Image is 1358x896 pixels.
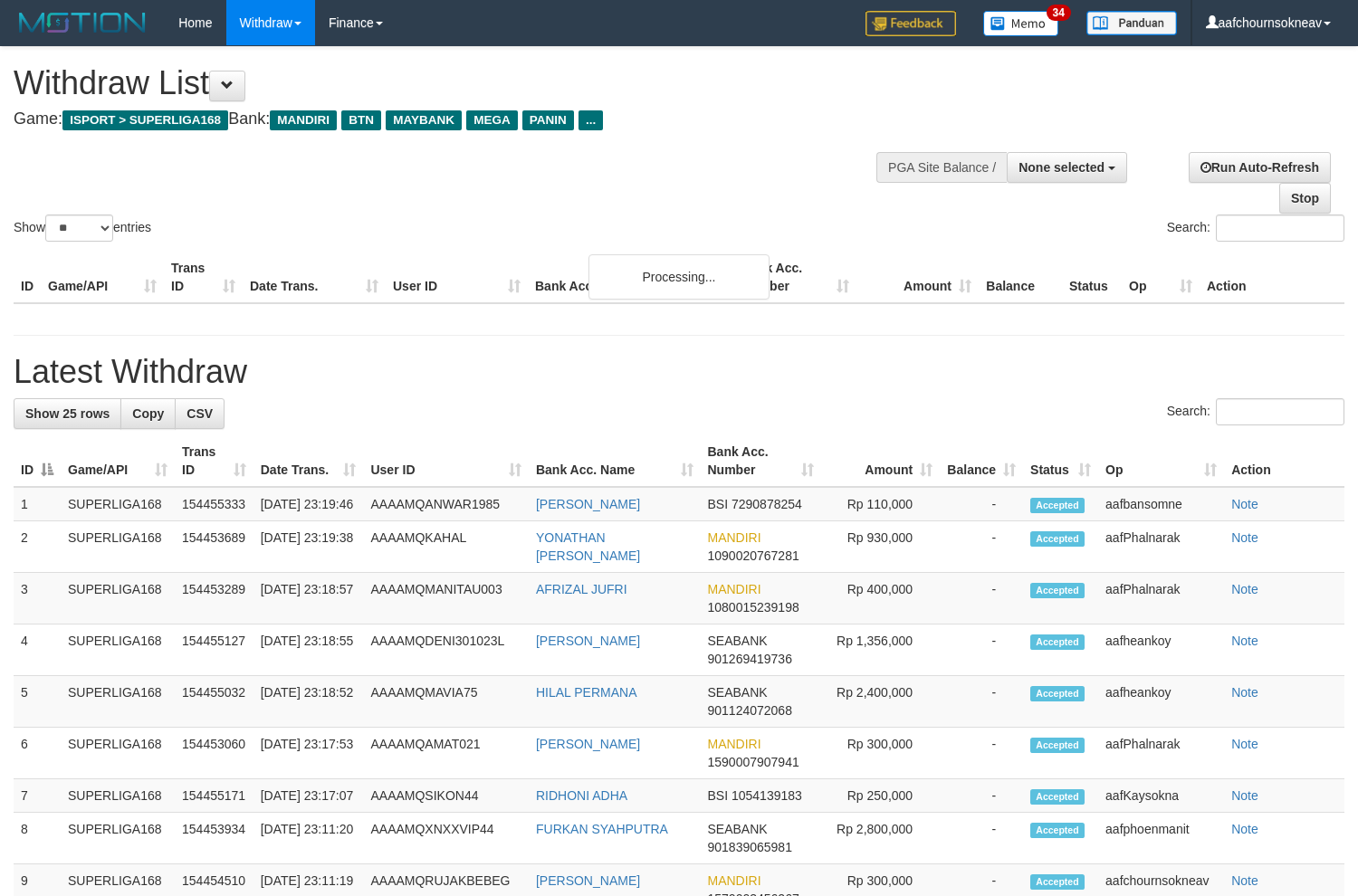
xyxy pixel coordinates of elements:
th: Bank Acc. Name: activate to sort column ascending [529,435,701,487]
a: Note [1231,737,1258,751]
td: aafheankoy [1098,676,1224,728]
th: Status [1062,252,1122,303]
td: 2 [14,521,61,573]
td: SUPERLIGA168 [61,728,175,779]
button: None selected [1007,152,1127,183]
img: MOTION_logo.png [14,9,151,36]
span: SEABANK [708,822,768,836]
img: panduan.png [1086,11,1177,35]
a: Note [1231,873,1258,888]
td: [DATE] 23:17:07 [253,779,364,813]
th: Bank Acc. Number [734,252,856,303]
a: Run Auto-Refresh [1189,152,1331,183]
td: Rp 400,000 [821,573,940,624]
td: 5 [14,676,61,728]
a: HILAL PERMANA [536,685,637,700]
td: SUPERLIGA168 [61,573,175,624]
span: MANDIRI [270,110,337,130]
a: Stop [1279,183,1331,214]
input: Search: [1216,214,1344,242]
span: Accepted [1030,738,1085,753]
td: AAAAMQMAVIA75 [363,676,529,728]
span: ISPORT > SUPERLIGA168 [62,110,228,130]
td: [DATE] 23:18:55 [253,624,364,676]
td: - [940,521,1023,573]
span: Copy 7290878254 to clipboard [732,497,802,511]
span: MEGA [466,110,518,130]
td: Rp 1,356,000 [821,624,940,676]
th: User ID [386,252,528,303]
a: [PERSON_NAME] [536,737,640,751]
th: Status: activate to sort column ascending [1023,435,1098,487]
td: 1 [14,487,61,521]
td: - [940,487,1023,521]
span: Accepted [1030,498,1085,513]
td: Rp 2,400,000 [821,676,940,728]
span: MAYBANK [386,110,462,130]
td: SUPERLIGA168 [61,521,175,573]
td: - [940,813,1023,864]
span: SEABANK [708,685,768,700]
td: [DATE] 23:19:38 [253,521,364,573]
a: Note [1231,582,1258,596]
span: Copy 901124072068 to clipboard [708,703,792,718]
span: Accepted [1030,686,1085,701]
th: Amount [856,252,979,303]
span: ... [579,110,603,130]
a: Note [1231,497,1258,511]
td: SUPERLIGA168 [61,813,175,864]
td: 154453060 [175,728,253,779]
a: [PERSON_NAME] [536,634,640,648]
th: Action [1224,435,1344,487]
a: CSV [175,398,225,429]
td: 154453934 [175,813,253,864]
span: MANDIRI [708,530,761,545]
th: Amount: activate to sort column ascending [821,435,940,487]
span: SEABANK [708,634,768,648]
span: Copy 901269419736 to clipboard [708,652,792,666]
td: Rp 2,800,000 [821,813,940,864]
th: Game/API: activate to sort column ascending [61,435,175,487]
td: aafPhalnarak [1098,728,1224,779]
td: Rp 250,000 [821,779,940,813]
td: 154455032 [175,676,253,728]
td: 7 [14,779,61,813]
td: aafPhalnarak [1098,573,1224,624]
td: aafbansomne [1098,487,1224,521]
td: aafKaysokna [1098,779,1224,813]
td: Rp 930,000 [821,521,940,573]
th: Op: activate to sort column ascending [1098,435,1224,487]
td: - [940,779,1023,813]
a: Note [1231,788,1258,803]
th: ID: activate to sort column descending [14,435,61,487]
span: Copy 1590007907941 to clipboard [708,755,799,769]
span: Accepted [1030,789,1085,805]
td: 8 [14,813,61,864]
span: MANDIRI [708,873,761,888]
td: Rp 110,000 [821,487,940,521]
span: MANDIRI [708,737,761,751]
td: aafheankoy [1098,624,1224,676]
h4: Game: Bank: [14,110,887,129]
span: None selected [1018,160,1105,175]
span: Copy 1054139183 to clipboard [732,788,802,803]
th: Date Trans.: activate to sort column ascending [253,435,364,487]
span: Accepted [1030,823,1085,838]
a: Copy [120,398,176,429]
td: [DATE] 23:19:46 [253,487,364,521]
th: Trans ID [164,252,243,303]
a: [PERSON_NAME] [536,873,640,888]
a: [PERSON_NAME] [536,497,640,511]
td: AAAAMQSIKON44 [363,779,529,813]
th: Balance: activate to sort column ascending [940,435,1023,487]
td: AAAAMQKAHAL [363,521,529,573]
td: SUPERLIGA168 [61,487,175,521]
span: Copy [132,406,164,421]
td: AAAAMQXNXXVIP44 [363,813,529,864]
td: aafPhalnarak [1098,521,1224,573]
span: MANDIRI [708,582,761,596]
img: Button%20Memo.svg [983,11,1059,36]
h1: Withdraw List [14,65,887,101]
label: Search: [1167,398,1344,425]
td: 154455333 [175,487,253,521]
